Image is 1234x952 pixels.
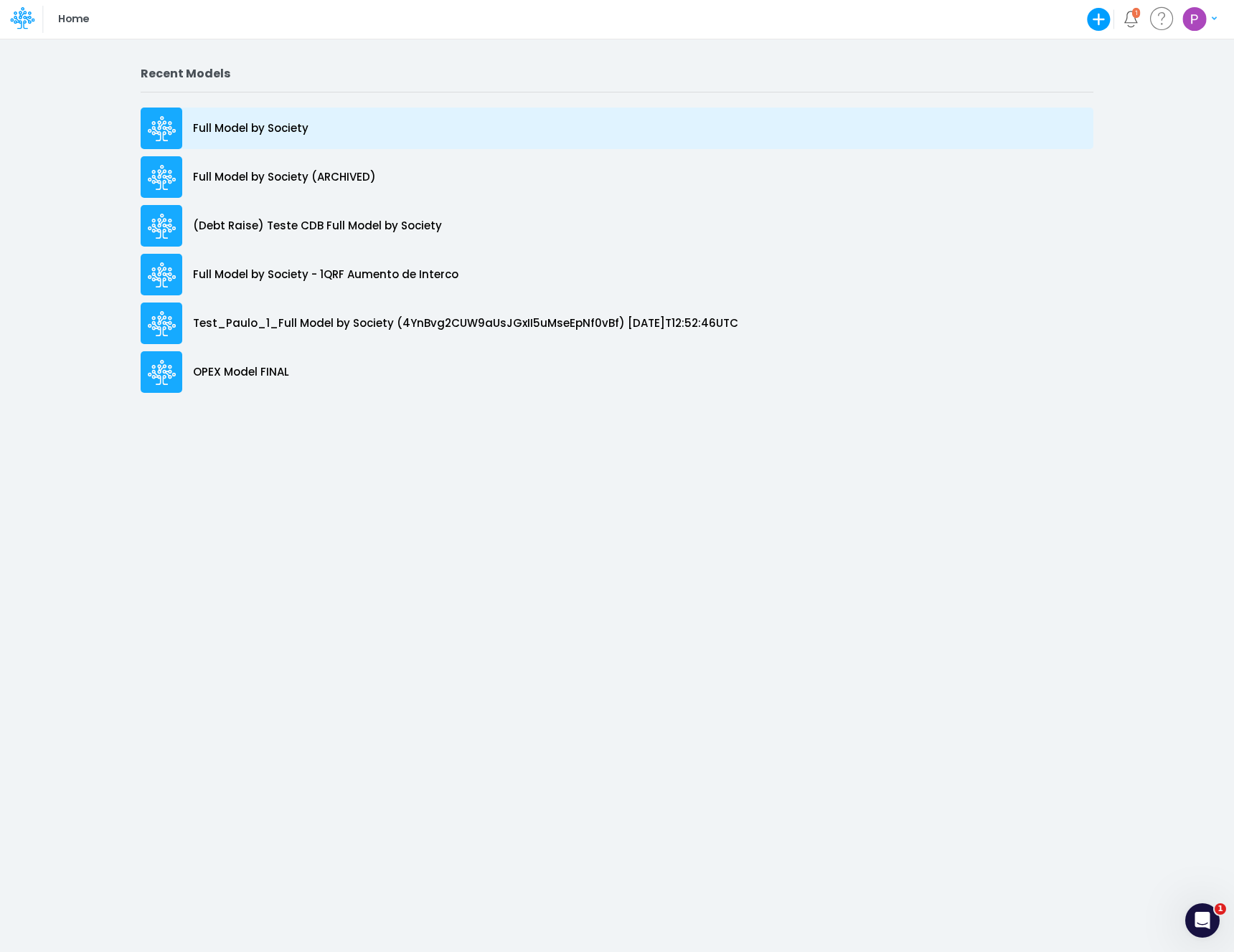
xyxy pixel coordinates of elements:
[193,267,458,283] p: Full Model by Society - 1QRF Aumento de Interco
[141,250,1093,299] a: Full Model by Society - 1QRF Aumento de Interco
[58,11,89,27] p: Home
[193,120,308,137] p: Full Model by Society
[193,169,376,186] p: Full Model by Society (ARCHIVED)
[1135,9,1138,16] div: 1 unread items
[141,299,1093,348] a: Test_Paulo_1_Full Model by Society (4YnBvg2CUW9aUsJGxII5uMseEpNf0vBf) [DATE]T12:52:46UTC
[141,104,1093,153] a: Full Model by Society
[1215,903,1226,915] span: 1
[141,67,1093,80] h2: Recent Models
[1123,11,1139,27] a: Notifications
[141,153,1093,201] a: Full Model by Society (ARCHIVED)
[1185,903,1220,938] iframe: Intercom live chat
[193,364,289,381] p: OPEX Model FINAL
[141,348,1093,396] a: OPEX Model FINAL
[193,218,442,234] p: (Debt Raise) Teste CDB Full Model by Society
[193,315,738,332] p: Test_Paulo_1_Full Model by Society (4YnBvg2CUW9aUsJGxII5uMseEpNf0vBf) [DATE]T12:52:46UTC
[141,201,1093,250] a: (Debt Raise) Teste CDB Full Model by Society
